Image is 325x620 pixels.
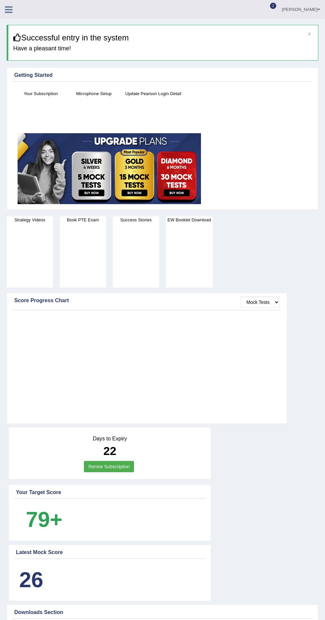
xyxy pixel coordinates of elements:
h4: Success Stories [113,216,159,223]
h3: Successful entry in the system [13,33,313,42]
div: Score Progress Chart [14,297,280,305]
h4: Microphone Setup [71,90,117,97]
div: Latest Mock Score [16,548,204,556]
div: Your Target Score [16,488,204,496]
div: Getting Started [14,71,311,79]
span: 2 [270,3,277,9]
b: 79+ [26,507,62,532]
h4: Days to Expiry [16,436,204,442]
h4: Have a pleasant time! [13,45,313,52]
a: Renew Subscription [84,461,134,472]
button: × [307,30,311,37]
b: 26 [19,568,43,592]
h4: Strategy Videos [7,216,53,223]
h4: Book PTE Exam [60,216,106,223]
img: small5.jpg [18,133,201,204]
h4: Update Pearson Login Detail [124,90,183,97]
div: Downloads Section [14,608,311,616]
h4: EW Booklet Download [166,216,213,223]
b: 22 [103,444,116,457]
h4: Your Subscription [18,90,64,97]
